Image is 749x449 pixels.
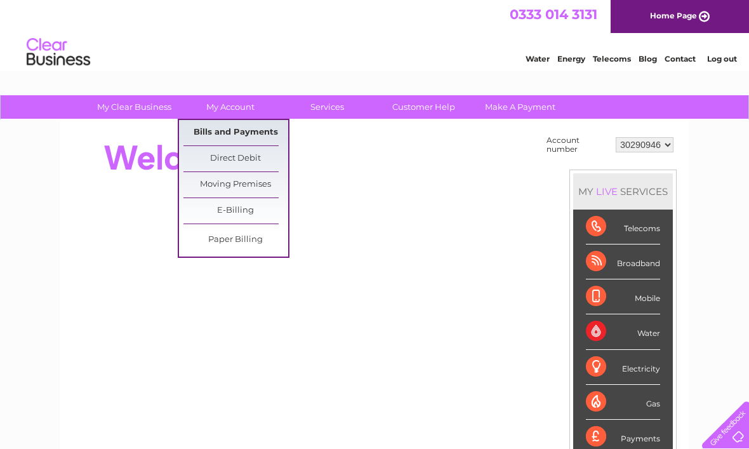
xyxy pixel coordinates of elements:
[639,54,657,64] a: Blog
[183,227,288,253] a: Paper Billing
[573,173,673,210] div: MY SERVICES
[543,133,613,157] td: Account number
[468,95,573,119] a: Make A Payment
[707,54,737,64] a: Log out
[183,198,288,224] a: E-Billing
[82,95,187,119] a: My Clear Business
[371,95,476,119] a: Customer Help
[586,279,660,314] div: Mobile
[183,120,288,145] a: Bills and Payments
[586,245,660,279] div: Broadband
[183,172,288,198] a: Moving Premises
[183,146,288,171] a: Direct Debit
[557,54,585,64] a: Energy
[593,54,631,64] a: Telecoms
[526,54,550,64] a: Water
[586,385,660,420] div: Gas
[26,33,91,72] img: logo.png
[665,54,696,64] a: Contact
[593,185,620,198] div: LIVE
[586,350,660,385] div: Electricity
[275,95,380,119] a: Services
[510,6,597,22] a: 0333 014 3131
[586,210,660,245] div: Telecoms
[586,314,660,349] div: Water
[178,95,283,119] a: My Account
[76,7,675,62] div: Clear Business is a trading name of Verastar Limited (registered in [GEOGRAPHIC_DATA] No. 3667643...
